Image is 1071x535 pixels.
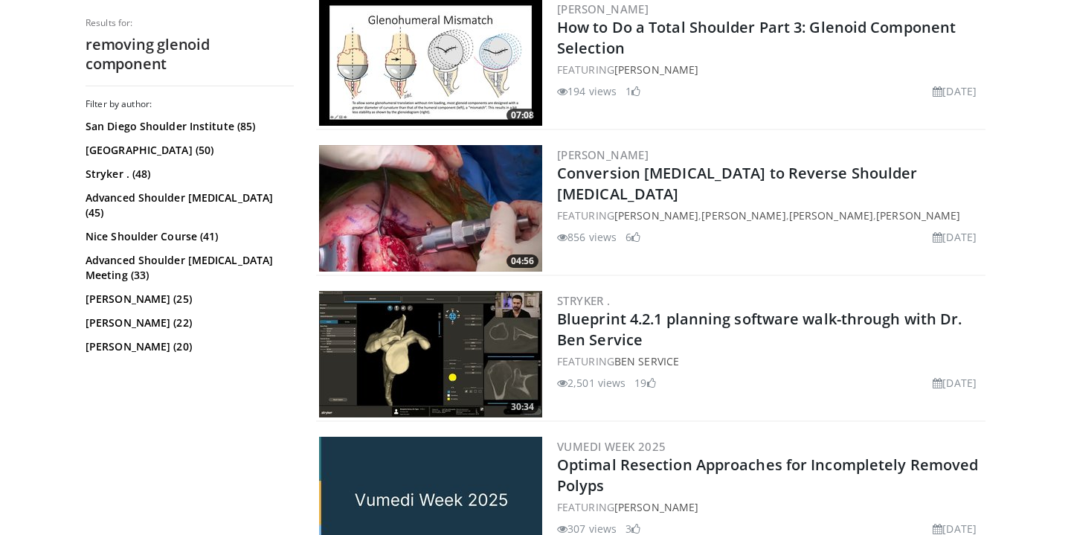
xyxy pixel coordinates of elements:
[557,147,649,162] a: [PERSON_NAME]
[557,163,918,204] a: Conversion [MEDICAL_DATA] to Reverse Shoulder [MEDICAL_DATA]
[625,229,640,245] li: 6
[506,400,538,414] span: 30:34
[557,499,982,515] div: FEATURING
[86,35,294,74] h2: removing glenoid component
[625,83,640,99] li: 1
[933,83,977,99] li: [DATE]
[86,119,290,134] a: San Diego Shoulder Institute (85)
[614,208,698,222] a: [PERSON_NAME]
[557,62,982,77] div: FEATURING
[86,315,290,330] a: [PERSON_NAME] (22)
[557,439,666,454] a: Vumedi Week 2025
[557,293,611,308] a: Stryker .
[557,1,649,16] a: [PERSON_NAME]
[933,375,977,391] li: [DATE]
[557,353,982,369] div: FEATURING
[86,190,290,220] a: Advanced Shoulder [MEDICAL_DATA] (45)
[319,145,542,272] img: 9a80d8db-3505-4387-b959-56739587243e.300x170_q85_crop-smart_upscale.jpg
[614,63,698,77] a: [PERSON_NAME]
[557,83,617,99] li: 194 views
[86,98,294,110] h3: Filter by author:
[319,291,542,417] img: 9fb1103d-667f-4bf7-ae7b-90017cecf1e6.300x170_q85_crop-smart_upscale.jpg
[319,291,542,417] a: 30:34
[86,143,290,158] a: [GEOGRAPHIC_DATA] (50)
[86,292,290,307] a: [PERSON_NAME] (25)
[557,208,982,223] div: FEATURING , , ,
[614,354,679,368] a: Ben Service
[789,208,873,222] a: [PERSON_NAME]
[557,17,956,58] a: How to Do a Total Shoulder Part 3: Glenoid Component Selection
[319,145,542,272] a: 04:56
[86,229,290,244] a: Nice Shoulder Course (41)
[86,167,290,182] a: Stryker . (48)
[557,309,962,350] a: Blueprint 4.2.1 planning software walk-through with Dr. Ben Service
[506,254,538,268] span: 04:56
[614,500,698,514] a: [PERSON_NAME]
[557,455,978,496] a: Optimal Resection Approaches for Incompletely Removed Polyps
[86,339,290,354] a: [PERSON_NAME] (20)
[557,375,625,391] li: 2,501 views
[634,375,655,391] li: 19
[933,229,977,245] li: [DATE]
[557,229,617,245] li: 856 views
[86,253,290,283] a: Advanced Shoulder [MEDICAL_DATA] Meeting (33)
[86,17,294,29] p: Results for:
[876,208,960,222] a: [PERSON_NAME]
[701,208,785,222] a: [PERSON_NAME]
[506,109,538,122] span: 07:08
